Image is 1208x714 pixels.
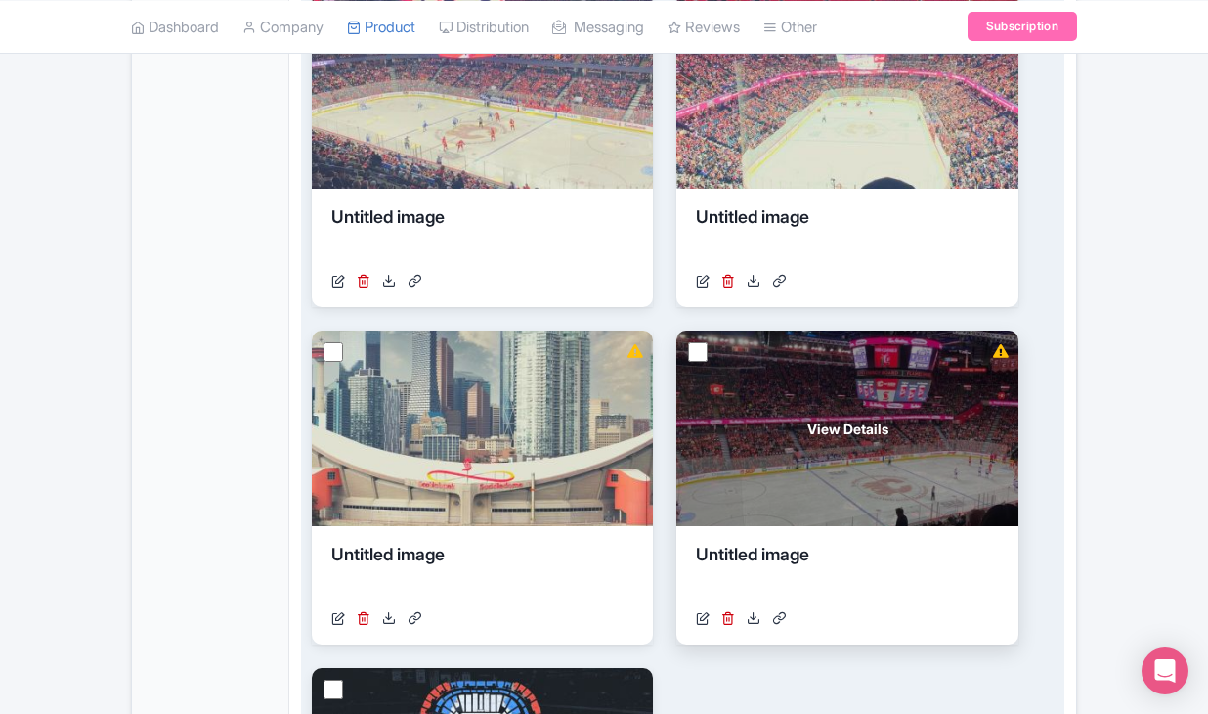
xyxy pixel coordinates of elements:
div: Open Intercom Messenger [1142,647,1188,694]
div: Untitled image [696,542,998,601]
span: View Details [807,419,888,439]
div: Untitled image [331,204,633,263]
a: View Details [676,331,1017,526]
div: Untitled image [331,542,633,601]
a: Subscription [968,12,1077,41]
div: Untitled image [696,204,998,263]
